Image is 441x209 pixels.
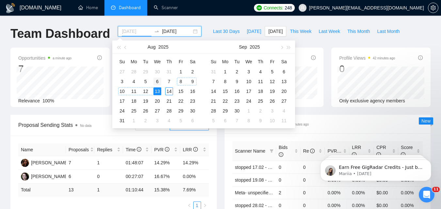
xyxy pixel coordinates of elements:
td: 2025-10-08 [243,116,255,126]
div: 31 [165,68,173,76]
a: homeHome [78,5,98,10]
td: 2025-09-06 [187,116,198,126]
td: 2025-09-05 [266,67,278,77]
th: Sa [187,56,198,67]
div: 5 [142,78,150,85]
span: Last Month [377,28,400,35]
td: 00:27:07 [123,170,152,184]
span: This Month [347,28,370,35]
td: $0.00 [374,186,398,199]
th: Mo [128,56,140,67]
td: 2025-10-03 [266,106,278,116]
td: 0 [276,161,301,173]
div: 21 [210,97,217,105]
td: Total [18,184,66,196]
td: 2025-09-07 [208,77,219,86]
div: 29 [142,68,150,76]
div: 6 [221,117,229,125]
td: 2025-09-29 [219,106,231,116]
div: 14 [210,87,217,95]
td: 2025-09-17 [243,86,255,96]
td: 2025-08-30 [187,106,198,116]
a: Meta- unspecified - Feedback+ -AI [235,190,305,195]
td: 6 [66,170,95,184]
td: 2025-09-20 [278,86,290,96]
td: 2025-08-02 [187,67,198,77]
td: 2025-08-08 [175,77,187,86]
div: 0 [339,63,395,75]
iframe: Intercom live chat [419,187,434,202]
td: 2025-09-28 [208,106,219,116]
div: 17 [118,97,126,105]
div: 2 [257,107,264,115]
td: 2025-08-18 [128,96,140,106]
span: info-circle [193,147,198,152]
div: 9 [189,78,197,85]
button: Last Month [373,26,403,37]
div: 5 [210,117,217,125]
td: 2025-08-24 [116,106,128,116]
span: 11 [432,187,440,192]
td: 0.00% [349,186,374,199]
button: [DATE] [265,26,286,37]
span: New [421,118,431,124]
div: 1 [245,107,253,115]
div: 23 [233,97,241,105]
td: 2025-09-01 [128,116,140,126]
img: AS [21,172,29,181]
div: 11 [257,78,264,85]
div: 8 [245,117,253,125]
td: 2025-08-09 [187,77,198,86]
div: [PERSON_NAME] [31,173,69,180]
td: 2025-10-05 [208,116,219,126]
td: 2025-10-02 [255,106,266,116]
th: Su [208,56,219,67]
th: Sa [278,56,290,67]
td: 2025-09-18 [255,86,266,96]
td: 2025-08-01 [175,67,187,77]
span: Last 30 Days [213,28,240,35]
div: 25 [130,107,138,115]
th: Th [163,56,175,67]
span: Dashboard [119,5,141,10]
th: Tu [231,56,243,67]
td: 0 [301,161,325,173]
div: 3 [245,68,253,76]
div: 28 [165,107,173,115]
td: 2025-09-04 [255,67,266,77]
button: Last 30 Days [209,26,243,37]
td: 14.29% [180,156,209,170]
a: stopped 19.08 - Meta ads - LeadGen/cases/ hook - tripled leads- $500+ [235,177,380,183]
div: message notification from Mariia, 2d ago. Earn Free GigRadar Credits - Just by Sharing Your Story... [10,14,121,35]
span: No data [80,124,91,127]
div: 29 [221,107,229,115]
span: 248 [285,4,292,11]
td: 1 [94,184,123,196]
th: We [151,56,163,67]
div: [PERSON_NAME] [31,159,69,166]
span: swap-right [154,29,159,34]
span: [DATE] [247,28,261,35]
td: 2025-09-04 [163,116,175,126]
div: 13 [280,78,288,85]
span: PVR [154,147,169,152]
td: 2025-10-09 [255,116,266,126]
div: 27 [280,97,288,105]
td: 2025-08-19 [140,96,151,106]
span: filter [270,149,274,153]
div: 2 [142,117,150,125]
div: 22 [177,97,185,105]
input: Start date [122,28,151,35]
td: 2025-09-10 [243,77,255,86]
div: 18 [257,87,264,95]
input: End date [162,28,192,35]
td: 2025-09-30 [231,106,243,116]
div: 16 [233,87,241,95]
th: Fr [266,56,278,67]
div: 7 [18,63,71,75]
td: 2025-09-11 [255,77,266,86]
td: 2025-08-11 [128,86,140,96]
div: 1 [130,117,138,125]
a: AS[PERSON_NAME] [21,173,69,179]
td: 2025-09-23 [231,96,243,106]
